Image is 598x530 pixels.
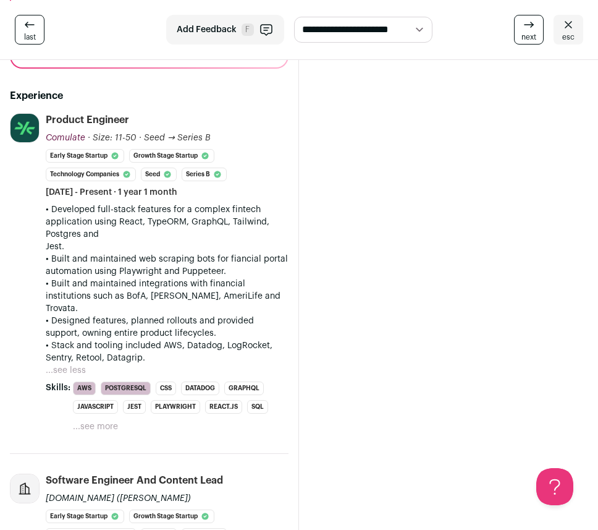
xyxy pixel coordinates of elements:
[46,340,288,364] p: • Stack and tooling included AWS, Datadog, LogRocket, Sentry, Retool, Datagrip.
[554,15,583,45] a: esc
[73,421,118,433] button: ...see more
[129,510,214,523] li: Growth Stage Startup
[144,134,211,142] span: Seed → Series B
[101,382,151,395] li: PostgreSQL
[46,168,136,181] li: Technology Companies
[46,315,288,340] p: • Designed features, planned rollouts and provided support, owning entire product lifecycles.
[156,382,176,395] li: CSS
[139,132,141,144] span: ·
[73,400,118,414] li: JavaScript
[15,15,44,45] a: last
[166,15,284,45] button: Add Feedback F
[182,168,227,181] li: Series B
[73,382,96,395] li: AWS
[46,364,86,377] button: ...see less
[46,510,124,523] li: Early Stage Startup
[123,400,146,414] li: Jest
[46,134,85,142] span: Comulate
[224,382,264,395] li: GraphQL
[514,15,544,45] a: next
[46,113,129,127] div: Product Engineer
[242,24,254,36] span: F
[46,278,288,315] p: • Built and maintained integrations with financial institutions such as BofA, [PERSON_NAME], Amer...
[46,253,288,278] p: • Built and maintained web scraping bots for fiancial portal automation using Playwright and Pupp...
[151,400,200,414] li: Playwright
[536,468,573,505] iframe: Help Scout Beacon - Open
[46,474,223,487] div: Software Engineer and Content Lead
[10,88,288,103] h2: Experience
[181,382,219,395] li: Datadog
[46,203,288,253] p: • Developed full-stack features for a complex fintech application using React, TypeORM, GraphQL, ...
[46,186,177,199] span: [DATE] - Present · 1 year 1 month
[521,32,536,42] span: next
[247,400,268,414] li: SQL
[141,168,177,181] li: Seed
[46,382,70,394] span: Skills:
[562,32,575,42] span: esc
[177,24,237,36] span: Add Feedback
[205,400,242,414] li: React.js
[88,134,137,142] span: · Size: 11-50
[24,32,36,42] span: last
[46,149,124,163] li: Early Stage Startup
[129,149,214,163] li: Growth Stage Startup
[11,474,39,503] img: company-logo-placeholder-414d4e2ec0e2ddebbe968bf319fdfe5acfe0c9b87f798d344e800bc9a89632a0.png
[11,114,39,142] img: 76dff7248bea2a62f6115494b7676ef8ba51fcaa59fda4c1a3b4ba458a699460.jpg
[46,494,191,503] span: [DOMAIN_NAME] ([PERSON_NAME])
